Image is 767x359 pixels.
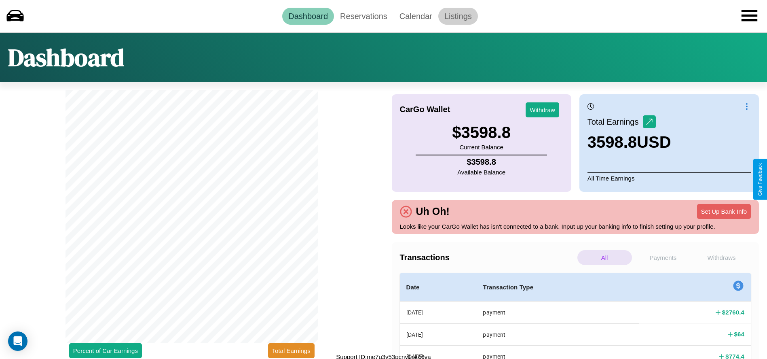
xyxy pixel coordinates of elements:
[476,323,639,345] th: payment
[8,331,27,351] div: Open Intercom Messenger
[334,8,393,25] a: Reservations
[282,8,334,25] a: Dashboard
[69,343,142,358] button: Percent of Car Earnings
[476,302,639,324] th: payment
[757,163,763,196] div: Give Feedback
[400,302,477,324] th: [DATE]
[636,250,691,265] p: Payments
[8,41,124,74] h1: Dashboard
[457,167,505,178] p: Available Balance
[587,172,751,184] p: All Time Earnings
[400,221,751,232] p: Looks like your CarGo Wallet has isn't connected to a bank. Input up your banking info to finish ...
[587,133,671,151] h3: 3598.8 USD
[526,102,559,117] button: Withdraw
[412,206,454,217] h4: Uh Oh!
[457,157,505,167] h4: $ 3598.8
[438,8,478,25] a: Listings
[483,283,633,292] h4: Transaction Type
[268,343,315,358] button: Total Earnings
[722,308,744,317] h4: $ 2760.4
[577,250,632,265] p: All
[587,115,643,129] p: Total Earnings
[406,283,470,292] h4: Date
[393,8,438,25] a: Calendar
[400,253,575,262] h4: Transactions
[734,330,745,338] h4: $ 64
[400,323,477,345] th: [DATE]
[452,142,511,153] p: Current Balance
[400,105,450,114] h4: CarGo Wallet
[697,204,751,219] button: Set Up Bank Info
[452,123,511,142] h3: $ 3598.8
[694,250,749,265] p: Withdraws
